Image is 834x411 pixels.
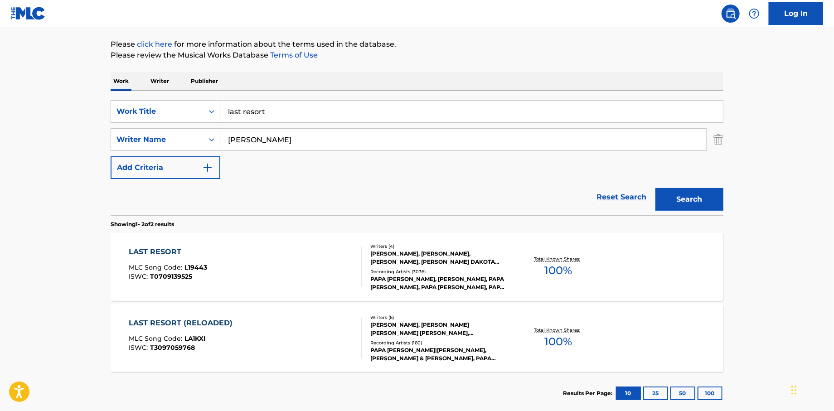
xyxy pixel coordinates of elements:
[725,8,736,19] img: search
[544,262,572,279] span: 100 %
[544,334,572,350] span: 100 %
[370,339,507,346] div: Recording Artists ( 160 )
[370,250,507,266] div: [PERSON_NAME], [PERSON_NAME], [PERSON_NAME], [PERSON_NAME] DAKOTA [PERSON_NAME]
[111,304,723,372] a: LAST RESORT (RELOADED)MLC Song Code:LA1KXIISWC:T3097059768Writers (6)[PERSON_NAME], [PERSON_NAME]...
[370,321,507,337] div: [PERSON_NAME], [PERSON_NAME] [PERSON_NAME] [PERSON_NAME], [PERSON_NAME], [PERSON_NAME] DAKOTA [PE...
[370,314,507,321] div: Writers ( 6 )
[111,72,131,91] p: Work
[534,327,582,334] p: Total Known Shares:
[370,243,507,250] div: Writers ( 4 )
[616,387,641,400] button: 10
[111,39,723,50] p: Please for more information about the terms used in the database.
[150,343,195,352] span: T3097059768
[111,233,723,301] a: LAST RESORTMLC Song Code:L19443ISWC:T0709139525Writers (4)[PERSON_NAME], [PERSON_NAME], [PERSON_N...
[370,346,507,363] div: PAPA [PERSON_NAME]|[PERSON_NAME], [PERSON_NAME] & [PERSON_NAME], PAPA [PERSON_NAME]|[PERSON_NAME]...
[670,387,695,400] button: 50
[129,343,150,352] span: ISWC :
[150,272,193,280] span: T0709139525
[769,2,823,25] a: Log In
[137,40,172,48] a: click here
[188,72,221,91] p: Publisher
[749,8,760,19] img: help
[129,272,150,280] span: ISWC :
[116,134,198,145] div: Writer Name
[129,263,185,271] span: MLC Song Code :
[11,7,46,20] img: MLC Logo
[129,334,185,343] span: MLC Song Code :
[563,389,615,397] p: Results Per Page:
[111,220,174,228] p: Showing 1 - 2 of 2 results
[148,72,172,91] p: Writer
[745,5,763,23] div: Help
[202,162,213,173] img: 9d2ae6d4665cec9f34b9.svg
[116,106,198,117] div: Work Title
[789,367,834,411] iframe: Chat Widget
[111,100,723,215] form: Search Form
[129,247,208,257] div: LAST RESORT
[655,188,723,211] button: Search
[185,263,208,271] span: L19443
[111,50,723,61] p: Please review the Musical Works Database
[370,275,507,291] div: PAPA [PERSON_NAME], [PERSON_NAME], PAPA [PERSON_NAME], PAPA [PERSON_NAME], PAPA [PERSON_NAME], PA...
[791,377,797,404] div: Drag
[722,5,740,23] a: Public Search
[534,256,582,262] p: Total Known Shares:
[713,128,723,151] img: Delete Criterion
[592,187,651,207] a: Reset Search
[268,51,318,59] a: Terms of Use
[185,334,206,343] span: LA1KXI
[111,156,220,179] button: Add Criteria
[370,268,507,275] div: Recording Artists ( 3036 )
[698,387,722,400] button: 100
[129,318,238,329] div: LAST RESORT (RELOADED)
[643,387,668,400] button: 25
